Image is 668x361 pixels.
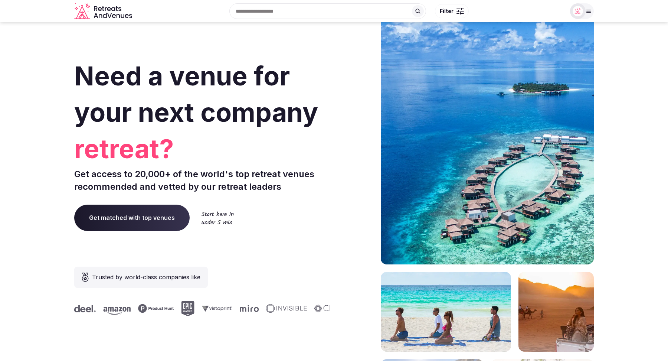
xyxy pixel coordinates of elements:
[202,211,234,224] img: Start here in under 5 min
[74,168,331,193] p: Get access to 20,000+ of the world's top retreat venues recommended and vetted by our retreat lea...
[74,3,134,20] svg: Retreats and Venues company logo
[74,205,190,231] a: Get matched with top venues
[197,305,227,312] svg: Vistaprint company logo
[74,131,331,167] span: retreat?
[440,7,453,15] span: Filter
[435,4,469,18] button: Filter
[92,273,200,282] span: Trusted by world-class companies like
[573,6,583,16] img: Matt Grant Oakes
[74,60,318,128] span: Need a venue for your next company
[176,301,190,316] svg: Epic Games company logo
[69,305,91,312] svg: Deel company logo
[261,304,302,313] svg: Invisible company logo
[235,305,254,312] svg: Miro company logo
[518,272,594,352] img: woman sitting in back of truck with camels
[74,3,134,20] a: Visit the homepage
[381,272,511,352] img: yoga on tropical beach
